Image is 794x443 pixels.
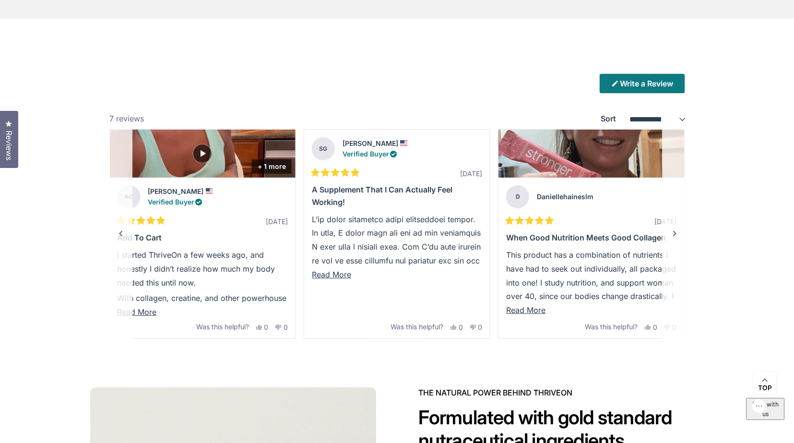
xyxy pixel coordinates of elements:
div: Verified Buyer [148,197,213,207]
button: 0 [470,323,483,330]
strong: SG [312,137,335,160]
span: Was this helpful? [585,323,638,331]
span: [DATE] [460,169,482,178]
button: Read More [117,305,287,319]
span: Read More [312,270,351,279]
span: Read More [506,305,545,315]
strong: [PERSON_NAME] [148,187,203,195]
label: Sort [601,114,616,123]
div: 7 reviews [109,113,144,125]
p: I started ThriveOn a few weeks ago, and honestly I didn’t realize how much my body needed this un... [117,248,287,289]
img: Flag of United States [400,140,408,146]
button: Previous [109,129,132,339]
button: Next [662,129,685,339]
button: 0 [256,323,269,330]
li: Slide 2 [105,129,299,339]
img: A woman in a kitchen holding up a pink product package while smiling at the camera [498,130,684,178]
div: Verified Buyer [343,149,408,159]
button: 0 [644,323,657,330]
span: Was this helpful? [391,323,443,331]
button: Read More [312,268,482,282]
button: 0 [450,323,463,330]
div: from United States [400,140,408,146]
div: A supplement that I can actually feel working! [312,184,482,208]
button: Read More [506,303,676,317]
span: [DATE] [266,217,288,226]
strong: D [506,185,529,208]
div: Rated 5.0 out of 5 stars Based on 7 reviews [109,52,685,348]
div: When good nutrition meets good collagen [506,232,676,244]
img: Flag of United States [205,188,213,194]
span: Top [758,384,772,393]
div: Review Carousel [109,129,685,339]
p: With collagen, creatine, and other powerhouse anti-aging nutrients, I’ve noticed: [117,291,287,319]
span: [DATE] [654,217,676,226]
a: Write a Review [599,73,685,94]
iframe: Gorgias live chat messenger [746,398,784,433]
li: Slide 4 [494,129,688,339]
span: Was this helpful? [196,323,249,331]
span: The NATURAL POWER BEHIND THRIVEON [418,387,704,398]
li: Slide 3 [300,129,494,339]
button: + 1 more [252,159,292,174]
img: Customer-uploaded video, show more details [109,130,295,178]
button: 0 [275,323,288,330]
p: This product has a combination of nutrients I have had to seek out individually, all packaged int... [506,248,676,400]
span: Reviews [2,131,15,160]
div: Add to cart [117,232,287,244]
div: from United States [205,188,213,194]
strong: Daniellehaineslm [537,192,593,201]
strong: [PERSON_NAME] [343,139,398,147]
span: Read More [117,307,156,317]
